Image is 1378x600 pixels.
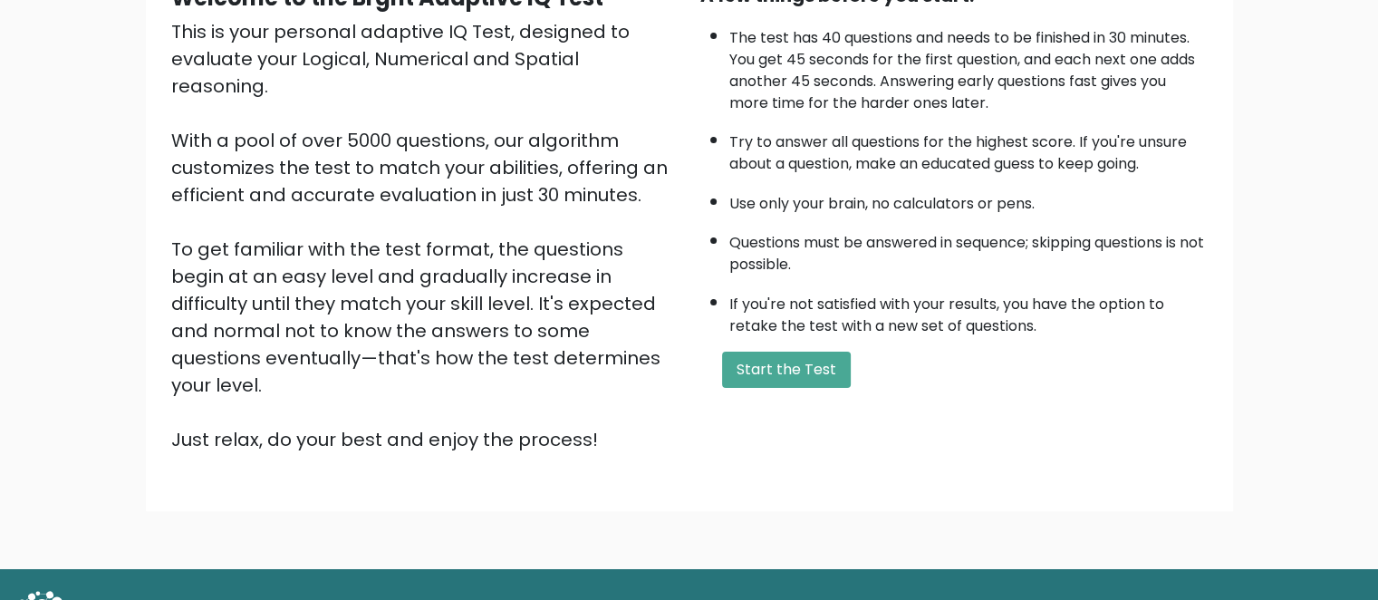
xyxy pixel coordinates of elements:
li: The test has 40 questions and needs to be finished in 30 minutes. You get 45 seconds for the firs... [729,18,1208,114]
li: Try to answer all questions for the highest score. If you're unsure about a question, make an edu... [729,122,1208,175]
button: Start the Test [722,352,851,388]
li: If you're not satisfied with your results, you have the option to retake the test with a new set ... [729,285,1208,337]
div: This is your personal adaptive IQ Test, designed to evaluate your Logical, Numerical and Spatial ... [171,18,679,453]
li: Use only your brain, no calculators or pens. [729,184,1208,215]
li: Questions must be answered in sequence; skipping questions is not possible. [729,223,1208,276]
